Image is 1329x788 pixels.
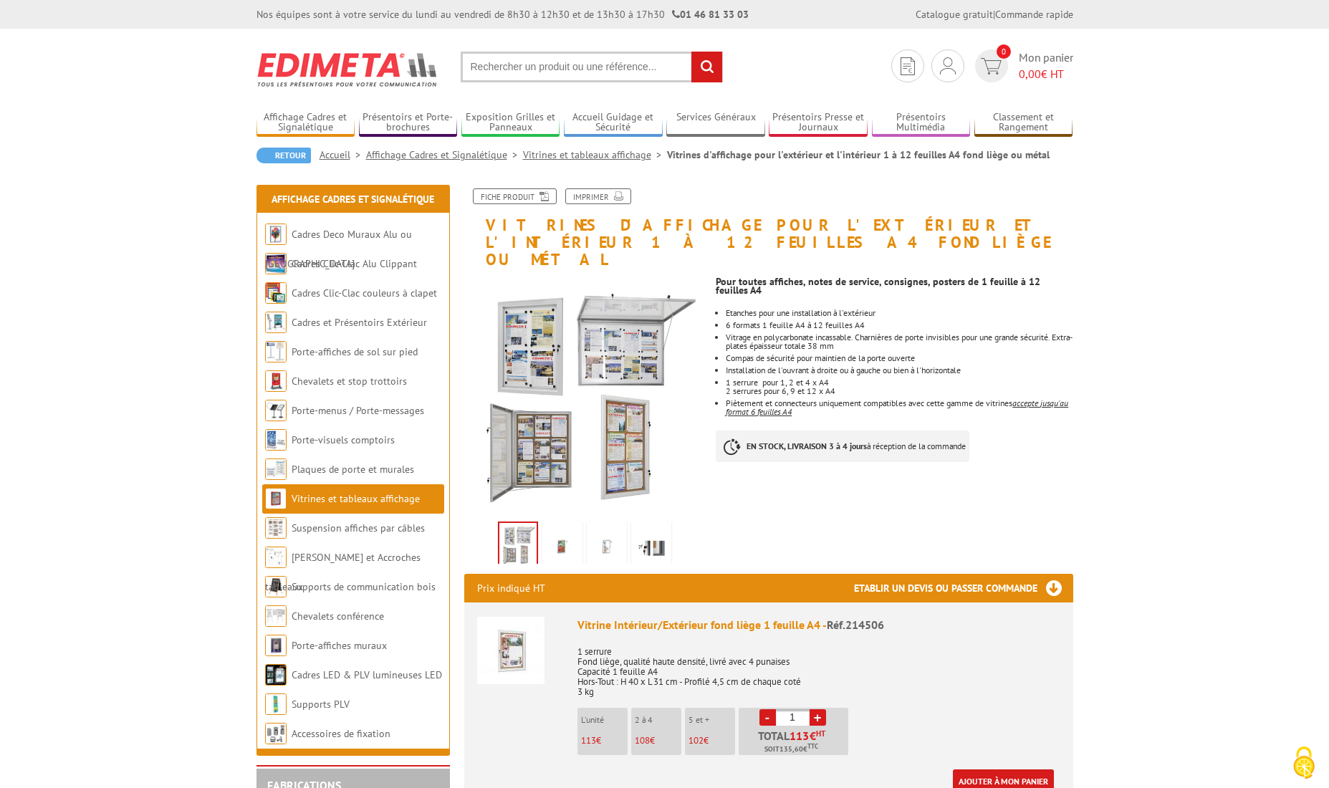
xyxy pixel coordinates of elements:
input: rechercher [691,52,722,82]
a: Porte-menus / Porte-messages [292,404,424,417]
span: Réf.214506 [827,618,884,632]
p: € [635,736,681,746]
a: Affichage Cadres et Signalétique [272,193,434,206]
a: Présentoirs et Porte-brochures [359,111,458,135]
p: Prix indiqué HT [477,574,545,602]
li: Vitrines d'affichage pour l'extérieur et l'intérieur 1 à 12 feuilles A4 fond liège ou métal [667,148,1050,162]
img: Cadres Deco Muraux Alu ou Bois [265,224,287,245]
a: Vitrines et tableaux affichage [523,148,667,161]
img: Suspension affiches par câbles [265,517,287,539]
a: Cadres LED & PLV lumineuses LED [292,668,442,681]
div: | [916,7,1073,21]
img: Porte-affiches de sol sur pied [265,341,287,362]
a: Imprimer [565,188,631,204]
a: Fiche produit [473,188,557,204]
a: Plaques de porte et murales [292,463,414,476]
img: Cookies (fenêtre modale) [1286,745,1322,781]
p: 5 et + [689,715,735,725]
span: € HT [1019,66,1073,82]
span: 113 [581,734,596,746]
a: + [810,709,826,726]
a: Cadres Clic-Clac Alu Clippant [292,257,417,270]
p: 2 à 4 [635,715,681,725]
strong: 01 46 81 33 03 [672,8,749,21]
a: Supports PLV [292,698,350,711]
a: Commande rapide [995,8,1073,21]
img: Porte-affiches muraux [265,635,287,656]
a: Porte-affiches muraux [292,639,387,652]
span: 135,60 [779,744,803,755]
img: Edimeta [256,43,439,96]
a: Porte-affiches de sol sur pied [292,345,418,358]
img: Cadres Clic-Clac couleurs à clapet [265,282,287,304]
p: € [689,736,735,746]
a: Chevalets conférence [292,610,384,623]
a: Présentoirs Multimédia [872,111,971,135]
h3: Etablir un devis ou passer commande [854,574,1073,602]
p: € [581,736,628,746]
strong: Pour toutes affiches, notes de service, consignes, posters de 1 feuille à 12 feuilles A4 [716,275,1040,297]
a: Cadres Clic-Clac couleurs à clapet [292,287,437,299]
a: Présentoirs Presse et Journaux [769,111,868,135]
img: Cimaises et Accroches tableaux [265,547,287,568]
a: Suspension affiches par câbles [292,522,425,534]
a: Accueil Guidage et Sécurité [564,111,663,135]
div: Vitrine Intérieur/Extérieur fond liège 1 feuille A4 - [577,617,1060,633]
a: Chevalets et stop trottoirs [292,375,407,388]
img: vitrines_d_affichage_214506_1.jpg [464,276,706,517]
img: devis rapide [981,58,1002,75]
li: Compas de sécurité pour maintien de la porte ouverte [726,354,1073,362]
a: Classement et Rangement [974,111,1073,135]
a: Vitrines et tableaux affichage [292,492,420,505]
sup: HT [816,729,825,739]
a: [PERSON_NAME] et Accroches tableaux [265,551,421,593]
img: Cadres LED & PLV lumineuses LED [265,664,287,686]
a: Catalogue gratuit [916,8,993,21]
img: devis rapide [901,57,915,75]
sup: TTC [807,742,818,750]
img: Cadres et Présentoirs Extérieur [265,312,287,333]
img: devis rapide [940,57,956,75]
a: Cadres et Présentoirs Extérieur [292,316,427,329]
li: Piètement et connecteurs uniquement compatibles avec cette gamme de vitrines [726,399,1073,416]
button: Cookies (fenêtre modale) [1279,739,1329,788]
img: vitrines_d_affichage_214506_1.jpg [499,523,537,567]
a: devis rapide 0 Mon panier 0,00€ HT [971,49,1073,82]
p: 1 serrure Fond liège, qualité haute densité, livré avec 4 punaises Capacité 1 feuille A4 Hors-Tou... [577,637,1060,697]
div: Nos équipes sont à votre service du lundi au vendredi de 8h30 à 12h30 et de 13h30 à 17h30 [256,7,749,21]
p: Total [742,730,848,755]
a: Affichage Cadres et Signalétique [366,148,523,161]
li: 1 serrure pour 1, 2 et 4 x A4 2 serrures pour 6, 9 et 12 x A4 [726,378,1073,395]
strong: EN STOCK, LIVRAISON 3 à 4 jours [747,441,867,451]
span: 0,00 [1019,67,1041,81]
li: Vitrage en polycarbonate incassable. Charnières de porte invisibles pour une grande sécurité. Ext... [726,333,1073,350]
a: Accueil [320,148,366,161]
img: Accessoires de fixation [265,723,287,744]
p: Etanches pour une installation à l'extérieur [726,309,1073,317]
a: - [759,709,776,726]
li: 6 formats 1 feuille A4 à 12 feuilles A4 [726,321,1073,330]
a: Affichage Cadres et Signalétique [256,111,355,135]
span: Mon panier [1019,49,1073,82]
span: 102 [689,734,704,746]
img: 214510_214511_2.jpg [590,524,624,569]
input: Rechercher un produit ou une référence... [461,52,723,82]
a: Retour [256,148,311,163]
img: 214510_214511_3.jpg [634,524,668,569]
span: 113 [790,730,810,741]
a: Accessoires de fixation [292,727,390,740]
a: Porte-visuels comptoirs [292,433,395,446]
a: Exposition Grilles et Panneaux [461,111,560,135]
em: accepte jusqu'au format 6 feuilles A4 [726,398,1068,417]
a: Cadres Deco Muraux Alu ou [GEOGRAPHIC_DATA] [265,228,412,270]
img: Porte-menus / Porte-messages [265,400,287,421]
img: Vitrine Intérieur/Extérieur fond liège 1 feuille A4 [477,617,544,684]
span: 0 [997,44,1011,59]
img: 214510_214511_1.jpg [545,524,580,569]
img: Chevalets conférence [265,605,287,627]
img: Plaques de porte et murales [265,458,287,480]
img: Chevalets et stop trottoirs [265,370,287,392]
h1: Vitrines d'affichage pour l'extérieur et l'intérieur 1 à 12 feuilles A4 fond liège ou métal [454,188,1084,269]
span: Soit € [764,744,818,755]
img: Vitrines et tableaux affichage [265,488,287,509]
